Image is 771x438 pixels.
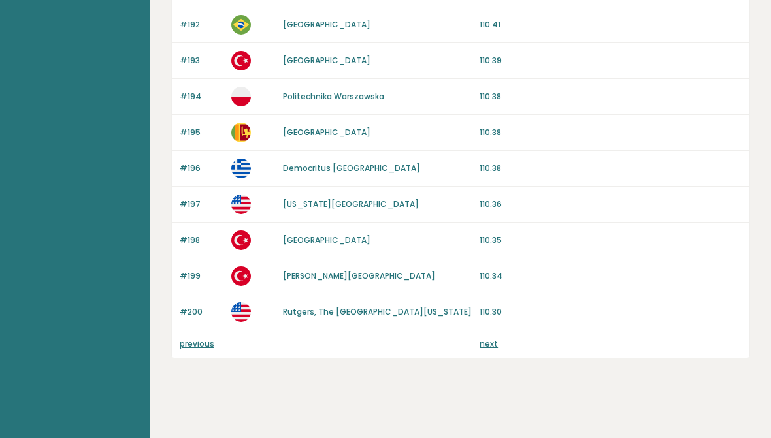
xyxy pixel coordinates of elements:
[283,234,370,245] a: [GEOGRAPHIC_DATA]
[480,234,742,246] p: 110.35
[180,234,223,246] p: #198
[283,198,419,210] a: [US_STATE][GEOGRAPHIC_DATA]
[283,306,472,317] a: Rutgers, The [GEOGRAPHIC_DATA][US_STATE]
[231,51,251,70] img: tr.svg
[480,55,742,67] p: 110.39
[480,127,742,138] p: 110.38
[231,123,251,142] img: lk.svg
[480,198,742,210] p: 110.36
[231,159,251,178] img: gr.svg
[480,270,742,282] p: 110.34
[180,270,223,282] p: #199
[231,15,251,35] img: br.svg
[231,230,251,250] img: tr.svg
[231,195,251,214] img: us.svg
[480,19,742,31] p: 110.41
[231,302,251,322] img: us.svg
[180,306,223,318] p: #200
[480,163,742,174] p: 110.38
[283,127,370,138] a: [GEOGRAPHIC_DATA]
[283,163,420,174] a: Democritus [GEOGRAPHIC_DATA]
[480,91,742,102] p: 110.38
[231,87,251,106] img: pl.svg
[480,306,742,318] p: 110.30
[180,55,223,67] p: #193
[180,127,223,138] p: #195
[180,338,214,349] a: previous
[180,198,223,210] p: #197
[231,266,251,286] img: tr.svg
[180,163,223,174] p: #196
[283,19,370,30] a: [GEOGRAPHIC_DATA]
[180,91,223,102] p: #194
[480,338,498,349] a: next
[180,19,223,31] p: #192
[283,55,370,66] a: [GEOGRAPHIC_DATA]
[283,91,384,102] a: Politechnika Warszawska
[283,270,435,281] a: [PERSON_NAME][GEOGRAPHIC_DATA]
